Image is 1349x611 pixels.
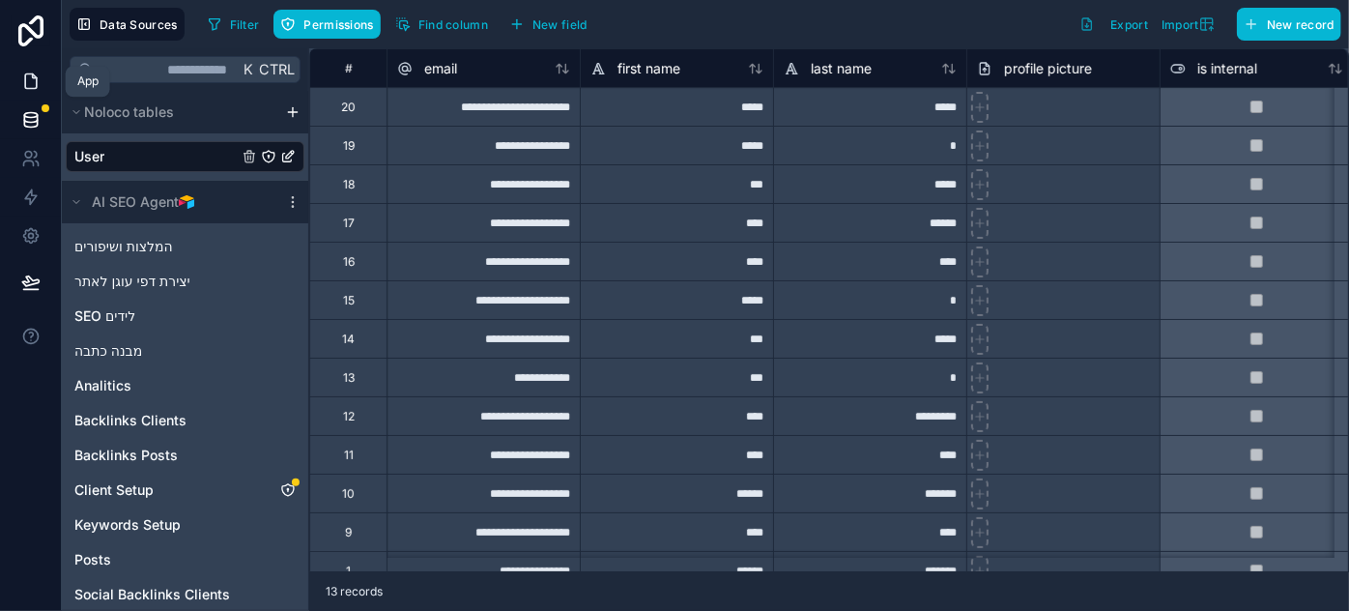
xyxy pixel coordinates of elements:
[502,10,594,39] button: New field
[811,59,872,78] span: last name
[388,10,495,39] button: Find column
[342,332,355,347] div: 14
[346,564,351,579] div: 1
[532,17,588,32] span: New field
[343,254,355,270] div: 16
[70,8,185,41] button: Data Sources
[1229,8,1341,41] a: New record
[343,138,355,154] div: 19
[343,177,355,192] div: 18
[1110,17,1148,32] span: Export
[1237,8,1341,41] button: New record
[1073,8,1155,41] button: Export
[77,73,99,89] div: App
[341,100,356,115] div: 20
[326,584,383,599] span: 13 records
[343,293,355,308] div: 15
[344,448,354,463] div: 11
[1004,59,1092,78] span: profile picture
[617,59,680,78] span: first name
[1162,17,1199,32] span: Import
[343,370,355,386] div: 13
[1155,8,1229,41] button: Import
[230,17,260,32] span: Filter
[100,17,178,32] span: Data Sources
[1197,59,1257,78] span: is internal
[418,17,488,32] span: Find column
[273,10,387,39] a: Permissions
[343,409,355,424] div: 12
[343,216,355,231] div: 17
[345,525,352,540] div: 9
[303,17,373,32] span: Permissions
[342,486,355,502] div: 10
[257,57,297,81] span: Ctrl
[200,10,267,39] button: Filter
[325,61,372,75] div: #
[242,63,255,76] span: K
[273,10,380,39] button: Permissions
[1267,17,1335,32] span: New record
[424,59,457,78] span: email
